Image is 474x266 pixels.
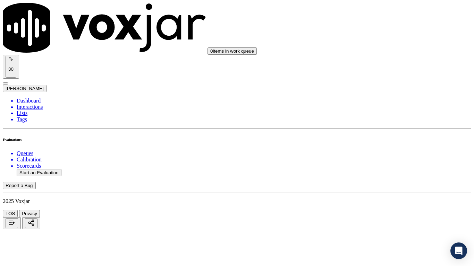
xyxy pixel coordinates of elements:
img: voxjar logo [3,3,206,53]
a: Queues [17,150,471,157]
button: TOS [3,210,18,217]
button: Report a Bug [3,182,36,189]
button: Start an Evaluation [17,169,61,176]
div: Open Intercom Messenger [450,242,467,259]
button: [PERSON_NAME] [3,85,46,92]
a: Lists [17,110,471,116]
button: 0items in work queue [208,47,257,55]
p: 30 [8,66,14,72]
a: Dashboard [17,98,471,104]
h6: Evaluations [3,138,471,142]
a: Tags [17,116,471,123]
a: Calibration [17,157,471,163]
span: [PERSON_NAME] [6,86,44,91]
a: Interactions [17,104,471,110]
p: 2025 Voxjar [3,198,471,204]
button: 30 [6,56,16,78]
a: Scorecards [17,163,471,169]
button: 30 [3,55,19,79]
button: Privacy [19,210,40,217]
